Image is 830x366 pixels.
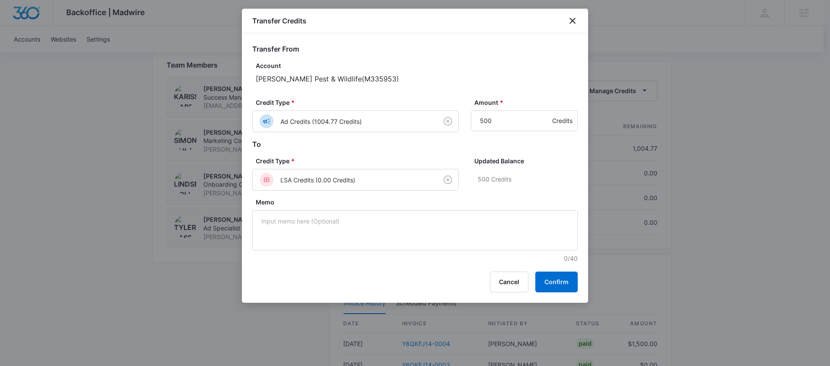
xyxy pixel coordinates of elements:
[256,98,462,107] label: Credit Type
[441,173,455,187] button: Clear
[474,156,581,165] label: Updated Balance
[256,61,578,70] p: Account
[490,272,528,292] button: Cancel
[256,254,578,263] p: 0/40
[256,198,581,207] label: Memo
[441,114,455,128] button: Clear
[252,139,578,149] h2: To
[280,175,355,185] p: LSA Credits (0.00 Credits)
[478,169,578,190] p: 500 Credits
[552,110,573,131] div: Credits
[252,44,578,54] h2: Transfer From
[567,16,578,26] button: close
[252,16,306,26] h1: Transfer Credits
[256,156,462,165] label: Credit Type
[535,272,578,292] button: Confirm
[474,98,581,107] label: Amount
[280,117,362,126] p: Ad Credits (1004.77 Credits)
[256,74,578,84] p: [PERSON_NAME] Pest & Wildlife ( M335953 )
